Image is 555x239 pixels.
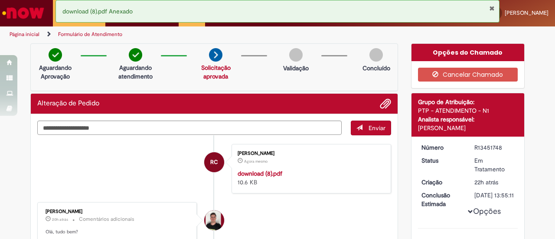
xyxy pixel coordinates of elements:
small: Comentários adicionais [79,216,134,223]
time: 27/08/2025 11:07:53 [474,178,498,186]
div: [PERSON_NAME] [46,209,190,214]
div: R13451748 [474,143,515,152]
div: Renata Riguete Steffens Cardoso [204,152,224,172]
div: Matheus Henrique Drudi [204,210,224,230]
div: [PERSON_NAME] [238,151,382,156]
textarea: Digite sua mensagem aqui... [37,121,342,135]
div: 27/08/2025 11:07:53 [474,178,515,187]
img: img-circle-grey.png [289,48,303,62]
button: Enviar [351,121,391,135]
img: img-circle-grey.png [369,48,383,62]
span: Agora mesmo [244,159,268,164]
a: Página inicial [10,31,39,38]
img: arrow-next.png [209,48,222,62]
p: Aguardando Aprovação [34,63,76,81]
div: [PERSON_NAME] [418,124,518,132]
div: PTP - ATENDIMENTO - N1 [418,106,518,115]
dt: Número [415,143,468,152]
span: RC [210,152,218,173]
div: [DATE] 13:55:11 [474,191,515,200]
a: Solicitação aprovada [201,64,231,80]
img: ServiceNow [1,4,46,22]
div: Analista responsável: [418,115,518,124]
button: Fechar Notificação [489,5,495,12]
div: Grupo de Atribuição: [418,98,518,106]
a: Formulário de Atendimento [58,31,122,38]
dt: Conclusão Estimada [415,191,468,208]
time: 28/08/2025 09:24:57 [244,159,268,164]
p: Validação [283,64,309,72]
span: 22h atrás [474,178,498,186]
img: check-circle-green.png [129,48,142,62]
span: 20h atrás [52,217,68,222]
dt: Criação [415,178,468,187]
div: Opções do Chamado [411,44,525,61]
span: [PERSON_NAME] [505,9,548,16]
div: Em Tratamento [474,156,515,174]
span: Enviar [369,124,385,132]
button: Adicionar anexos [380,98,391,109]
p: Aguardando atendimento [114,63,157,81]
time: 27/08/2025 13:37:43 [52,217,68,222]
a: download (8).pdf [238,170,282,177]
div: 10.6 KB [238,169,382,187]
h2: Alteração de Pedido Histórico de tíquete [37,100,99,108]
dt: Status [415,156,468,165]
button: Cancelar Chamado [418,68,518,82]
ul: Trilhas de página [7,26,363,43]
span: download (8).pdf Anexado [62,7,133,15]
p: Concluído [362,64,390,72]
img: check-circle-green.png [49,48,62,62]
